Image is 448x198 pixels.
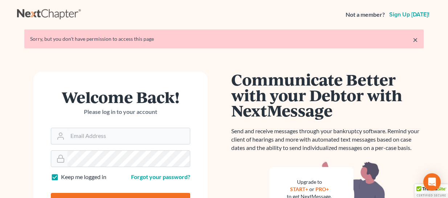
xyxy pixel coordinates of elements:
div: TrustedSite Certified [415,184,448,198]
a: × [413,35,418,44]
a: START+ [290,186,308,192]
label: Keep me logged in [61,173,106,181]
p: Please log in to your account [51,108,190,116]
div: Open Intercom Messenger [423,173,441,191]
a: PRO+ [315,186,329,192]
h1: Welcome Back! [51,89,190,105]
h1: Communicate Better with your Debtor with NextMessage [231,72,424,118]
strong: Not a member? [346,11,385,19]
div: Sorry, but you don't have permission to access this page [30,35,418,43]
div: Upgrade to [287,178,332,186]
a: Forgot your password? [131,173,190,180]
span: or [309,186,314,192]
p: Send and receive messages through your bankruptcy software. Remind your client of hearings and mo... [231,127,424,152]
input: Email Address [68,128,190,144]
a: Sign up [DATE]! [388,12,431,17]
